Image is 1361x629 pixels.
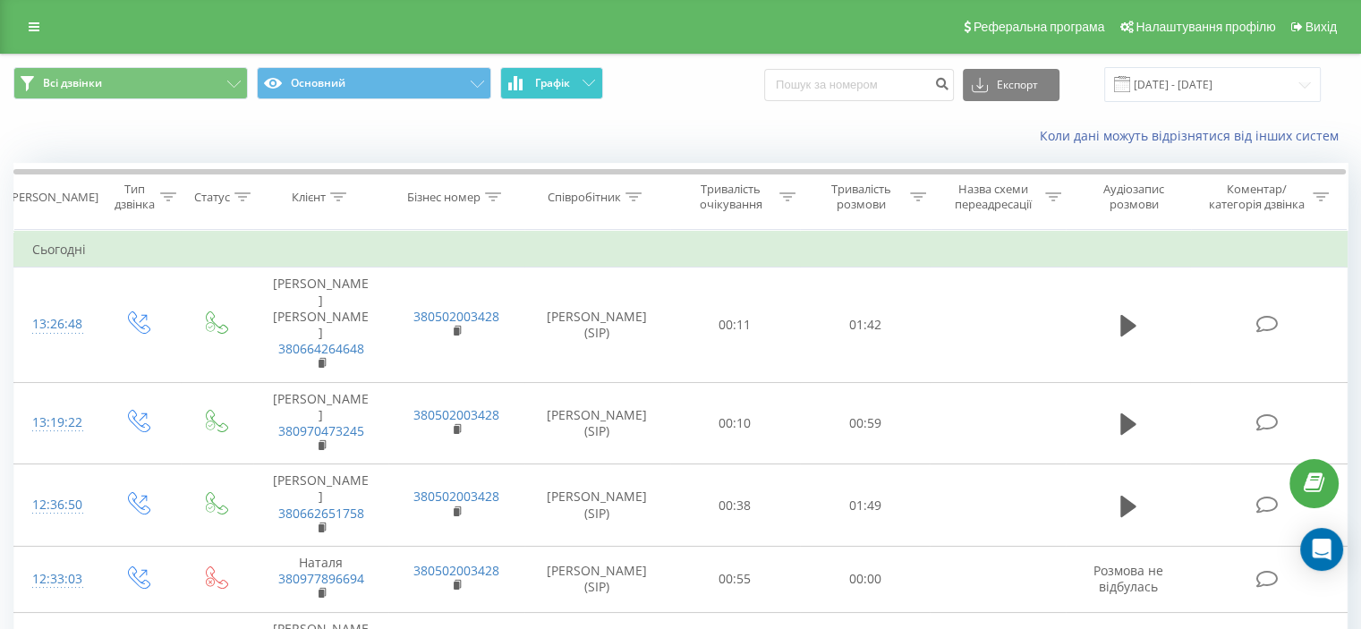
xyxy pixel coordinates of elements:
div: Аудіозапис розмови [1082,182,1187,212]
a: 380977896694 [278,570,364,587]
span: Розмова не відбулась [1093,562,1163,595]
div: Open Intercom Messenger [1300,528,1343,571]
span: Налаштування профілю [1136,20,1275,34]
a: 380502003428 [413,488,499,505]
td: [PERSON_NAME] [253,464,388,547]
td: [PERSON_NAME] (SIP) [524,268,670,382]
div: Тривалість розмови [816,182,906,212]
div: Назва схеми переадресації [947,182,1041,212]
td: 00:10 [670,382,800,464]
span: Графік [535,77,570,89]
button: Графік [500,67,603,99]
span: Всі дзвінки [43,76,102,90]
a: 380664264648 [278,340,364,357]
a: Коли дані можуть відрізнятися вiд інших систем [1040,127,1348,144]
div: Тривалість очікування [686,182,776,212]
div: Співробітник [548,190,621,205]
td: 00:38 [670,464,800,547]
input: Пошук за номером [764,69,954,101]
td: 00:00 [800,547,930,613]
td: Наталя [253,547,388,613]
div: Статус [194,190,230,205]
div: [PERSON_NAME] [8,190,98,205]
td: [PERSON_NAME] (SIP) [524,547,670,613]
a: 380970473245 [278,422,364,439]
button: Експорт [963,69,1059,101]
div: Коментар/категорія дзвінка [1204,182,1308,212]
div: 13:19:22 [32,405,80,440]
button: Всі дзвінки [13,67,248,99]
td: 00:55 [670,547,800,613]
a: 380502003428 [413,308,499,325]
td: 01:42 [800,268,930,382]
a: 380502003428 [413,406,499,423]
div: 13:26:48 [32,307,80,342]
td: [PERSON_NAME] (SIP) [524,464,670,547]
a: 380502003428 [413,562,499,579]
span: Реферальна програма [974,20,1105,34]
div: 12:36:50 [32,488,80,523]
div: Клієнт [292,190,326,205]
div: Тип дзвінка [113,182,155,212]
td: 00:59 [800,382,930,464]
td: 00:11 [670,268,800,382]
td: [PERSON_NAME] [253,382,388,464]
a: 380662651758 [278,505,364,522]
span: Вихід [1306,20,1337,34]
td: 01:49 [800,464,930,547]
td: Сьогодні [14,232,1348,268]
button: Основний [257,67,491,99]
div: Бізнес номер [407,190,481,205]
td: [PERSON_NAME] [PERSON_NAME] [253,268,388,382]
div: 12:33:03 [32,562,80,597]
td: [PERSON_NAME] (SIP) [524,382,670,464]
